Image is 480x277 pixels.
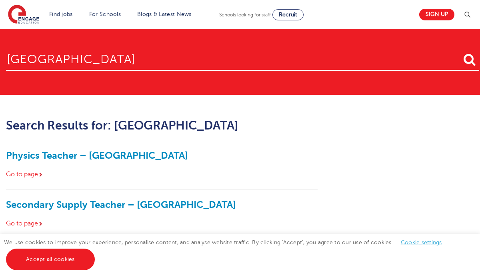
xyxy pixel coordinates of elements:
[49,11,73,17] a: Find jobs
[6,119,318,132] h2: Search Results for: [GEOGRAPHIC_DATA]
[272,9,304,20] a: Recruit
[89,11,121,17] a: For Schools
[401,239,442,245] a: Cookie settings
[419,9,454,20] a: Sign up
[6,171,44,178] a: Go to page
[6,150,188,161] a: Physics Teacher – [GEOGRAPHIC_DATA]
[279,12,297,18] span: Recruit
[8,5,39,25] img: Engage Education
[137,11,192,17] a: Blogs & Latest News
[219,12,271,18] span: Schools looking for staff
[4,239,450,262] span: We use cookies to improve your experience, personalise content, and analyse website traffic. By c...
[6,45,479,71] input: Search for:
[6,249,95,270] a: Accept all cookies
[6,199,236,210] a: Secondary Supply Teacher – [GEOGRAPHIC_DATA]
[6,220,44,227] a: Go to page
